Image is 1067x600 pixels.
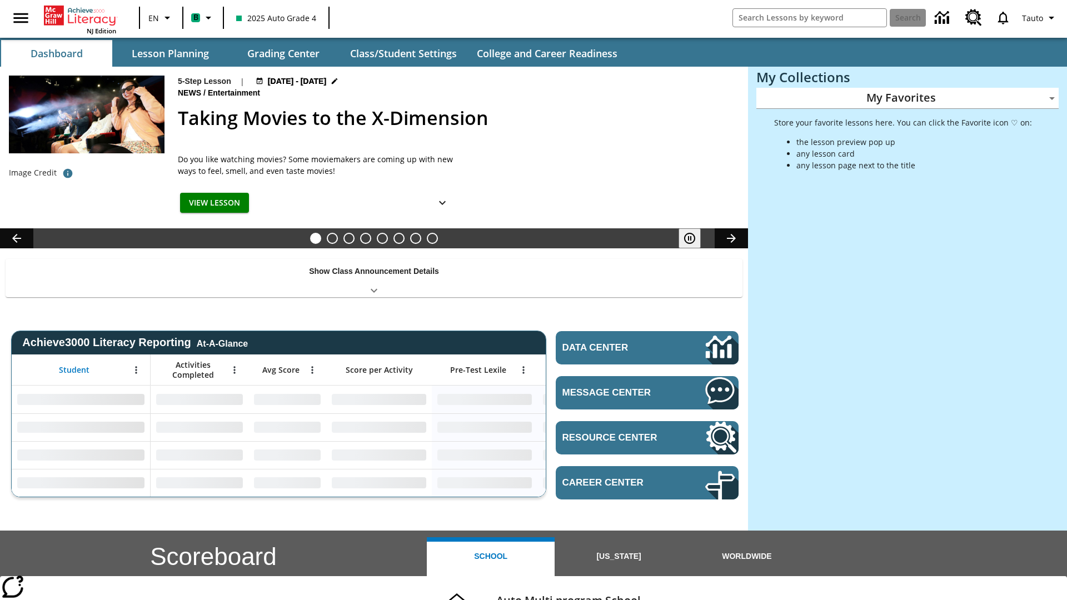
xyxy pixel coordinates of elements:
[427,233,438,244] button: Slide 8 Sleepless in the Animal Kingdom
[989,3,1018,32] a: Notifications
[59,365,89,375] span: Student
[959,3,989,33] a: Resource Center, Will open in new tab
[346,365,413,375] span: Score per Activity
[562,387,672,398] span: Message Center
[537,441,643,469] div: No Data,
[180,193,249,213] button: View Lesson
[6,259,742,297] div: Show Class Announcement Details
[537,386,643,413] div: No Data,
[151,469,248,497] div: No Data,
[468,40,626,67] button: College and Career Readiness
[683,537,811,576] button: Worldwide
[556,421,739,454] a: Resource Center, Will open in new tab
[928,3,959,33] a: Data Center
[562,432,672,443] span: Resource Center
[774,117,1032,128] p: Store your favorite lessons here. You can click the Favorite icon ♡ on:
[248,469,326,497] div: No Data,
[360,233,371,244] button: Slide 4 What's the Big Idea?
[679,228,701,248] button: Pause
[733,9,886,27] input: search field
[556,376,739,409] a: Message Center
[178,153,456,177] p: Do you like watching movies? Some moviemakers are coming up with new ways to feel, smell, and eve...
[343,233,355,244] button: Slide 3 Do You Want Fries With That?
[187,8,220,28] button: Boost Class color is mint green. Change class color
[304,362,321,378] button: Open Menu
[248,386,326,413] div: No Data,
[555,537,682,576] button: [US_STATE]
[562,477,672,488] span: Career Center
[796,159,1032,171] li: any lesson page next to the title
[515,362,532,378] button: Open Menu
[148,12,159,24] span: EN
[1018,8,1063,28] button: Profile/Settings
[410,233,421,244] button: Slide 7 Career Lesson
[537,469,643,497] div: No Data,
[203,88,206,97] span: /
[178,87,203,99] span: News
[193,11,198,24] span: B
[427,537,555,576] button: School
[151,413,248,441] div: No Data,
[143,8,179,28] button: Language: EN, Select a language
[556,466,739,499] a: Career Center
[156,360,230,380] span: Activities Completed
[44,4,116,27] a: Home
[562,342,667,353] span: Data Center
[262,365,300,375] span: Avg Score
[393,233,405,244] button: Slide 6 Pre-release lesson
[9,167,57,178] p: Image Credit
[253,76,341,87] button: Aug 18 - Aug 24 Choose Dates
[1022,12,1043,24] span: Tauto
[197,337,248,349] div: At-A-Glance
[114,40,226,67] button: Lesson Planning
[226,362,243,378] button: Open Menu
[248,413,326,441] div: No Data,
[248,441,326,469] div: No Data,
[151,386,248,413] div: No Data,
[537,413,643,441] div: No Data,
[756,88,1059,109] div: My Favorites
[240,76,245,87] span: |
[22,336,248,349] span: Achieve3000 Literacy Reporting
[178,76,231,87] p: 5-Step Lesson
[236,12,316,24] span: 2025 Auto Grade 4
[756,69,1059,85] h3: My Collections
[128,362,144,378] button: Open Menu
[377,233,388,244] button: Slide 5 One Idea, Lots of Hard Work
[341,40,466,67] button: Class/Student Settings
[1,40,112,67] button: Dashboard
[679,228,712,248] div: Pause
[450,365,506,375] span: Pre-Test Lexile
[57,163,79,183] button: Photo credit: Photo by The Asahi Shimbun via Getty Images
[87,27,116,35] span: NJ Edition
[9,76,164,153] img: Panel in front of the seats sprays water mist to the happy audience at a 4DX-equipped theater.
[431,193,453,213] button: Show Details
[151,441,248,469] div: No Data,
[178,104,735,132] h2: Taking Movies to the X-Dimension
[310,233,321,244] button: Slide 1 Taking Movies to the X-Dimension
[268,76,326,87] span: [DATE] - [DATE]
[208,87,262,99] span: Entertainment
[309,266,439,277] p: Show Class Announcement Details
[556,331,739,364] a: Data Center
[796,136,1032,148] li: the lesson preview pop up
[4,2,37,34] button: Open side menu
[228,40,339,67] button: Grading Center
[327,233,338,244] button: Slide 2 Cars of the Future?
[44,3,116,35] div: Home
[796,148,1032,159] li: any lesson card
[715,228,748,248] button: Lesson carousel, Next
